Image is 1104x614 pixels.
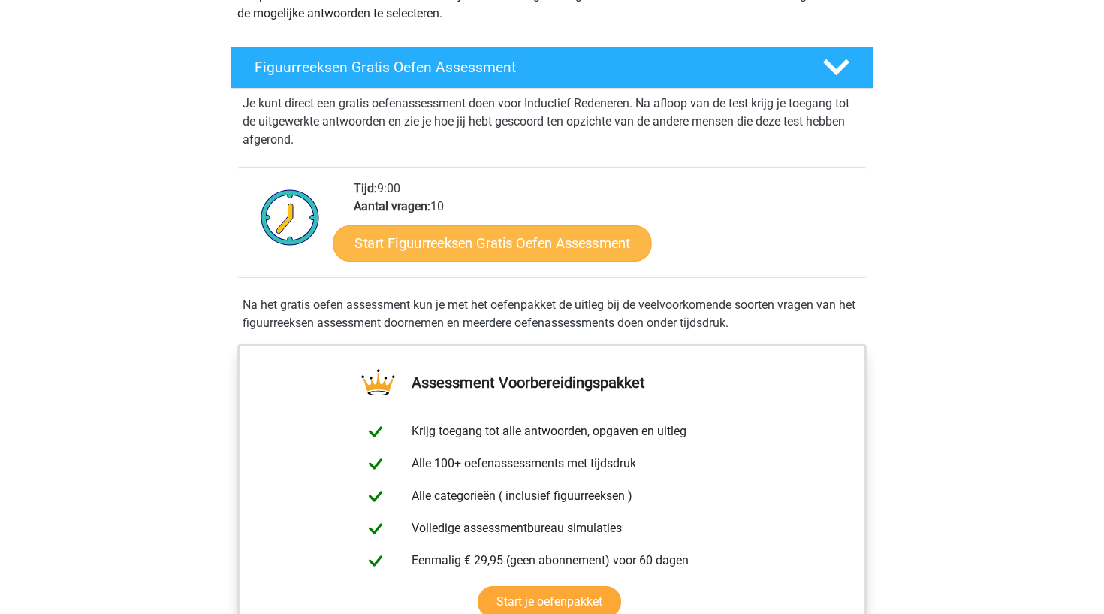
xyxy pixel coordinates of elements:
[225,47,879,89] a: Figuurreeksen Gratis Oefen Assessment
[354,181,377,195] b: Tijd:
[255,59,798,76] h4: Figuurreeksen Gratis Oefen Assessment
[333,225,652,261] a: Start Figuurreeksen Gratis Oefen Assessment
[243,95,861,149] p: Je kunt direct een gratis oefenassessment doen voor Inductief Redeneren. Na afloop van de test kr...
[252,180,328,255] img: Klok
[354,199,430,213] b: Aantal vragen:
[342,180,866,277] div: 9:00 10
[237,296,867,332] div: Na het gratis oefen assessment kun je met het oefenpakket de uitleg bij de veelvoorkomende soorte...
